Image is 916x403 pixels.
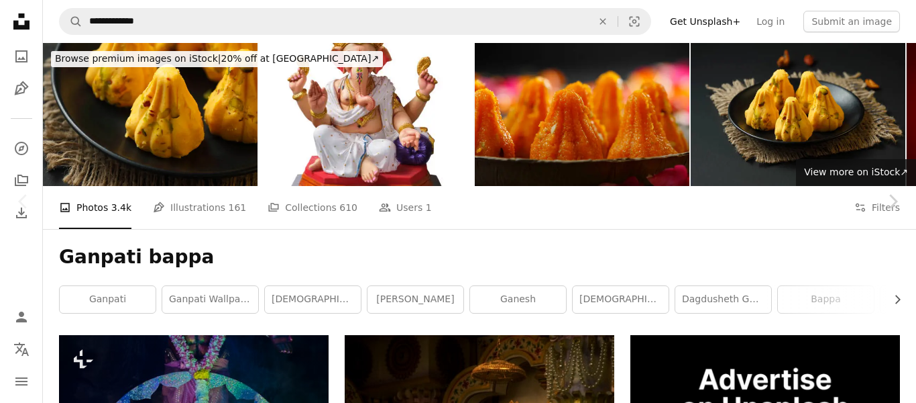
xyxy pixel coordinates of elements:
[885,286,900,313] button: scroll list to the right
[268,186,357,229] a: Collections 610
[748,11,793,32] a: Log in
[8,135,35,162] a: Explore
[259,43,473,186] img: Hindu God Ganesha on white background, Ganesha Idol. Ganesh festival.
[339,200,357,215] span: 610
[869,137,916,266] a: Next
[588,9,618,34] button: Clear
[854,186,900,229] button: Filters
[8,43,35,70] a: Photos
[475,43,689,186] img: Indian sweet food Boondi Modak
[43,43,391,75] a: Browse premium images on iStock|20% off at [GEOGRAPHIC_DATA]↗
[367,286,463,313] a: [PERSON_NAME]
[8,75,35,102] a: Illustrations
[691,43,905,186] img: Indian sweet food Modak
[55,53,221,64] span: Browse premium images on iStock |
[229,200,247,215] span: 161
[470,286,566,313] a: ganesh
[675,286,771,313] a: dagdusheth ganpati
[43,43,257,186] img: Indian sweet food Modak
[618,9,650,34] button: Visual search
[265,286,361,313] a: [DEMOGRAPHIC_DATA]
[153,186,246,229] a: Illustrations 161
[59,8,651,35] form: Find visuals sitewide
[803,11,900,32] button: Submit an image
[426,200,432,215] span: 1
[60,9,82,34] button: Search Unsplash
[796,159,916,186] a: View more on iStock↗
[162,286,258,313] a: ganpati wallpaper
[778,286,874,313] a: bappa
[573,286,669,313] a: [DEMOGRAPHIC_DATA]
[8,336,35,363] button: Language
[60,286,156,313] a: ganpati
[59,245,900,269] h1: Ganpati bappa
[55,53,379,64] span: 20% off at [GEOGRAPHIC_DATA] ↗
[804,167,908,177] span: View more on iStock ↗
[8,304,35,330] a: Log in / Sign up
[662,11,748,32] a: Get Unsplash+
[379,186,432,229] a: Users 1
[8,368,35,395] button: Menu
